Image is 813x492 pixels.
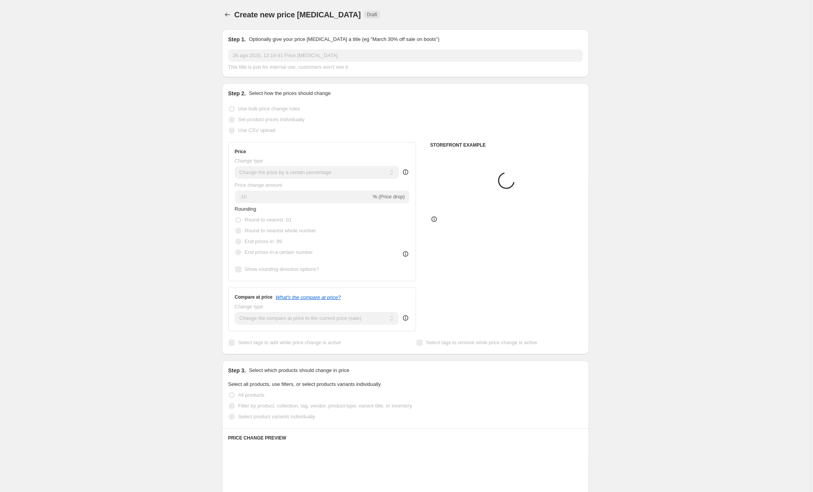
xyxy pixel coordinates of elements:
[402,314,409,322] div: help
[238,127,275,133] span: Use CSV upload
[238,392,265,398] span: All products
[238,117,305,122] span: Set product prices individually
[249,90,331,97] p: Select how the prices should change
[235,206,256,212] span: Rounding
[245,266,319,272] span: Show rounding direction options?
[228,435,583,441] h6: PRICE CHANGE PREVIEW
[276,294,341,300] button: What's the compare at price?
[235,294,273,300] h3: Compare at price
[249,36,439,43] p: Optionally give your price [MEDICAL_DATA] a title (eg "March 30% off sale on boots")
[367,12,377,18] span: Draft
[228,90,246,97] h2: Step 2.
[234,10,361,19] span: Create new price [MEDICAL_DATA]
[228,381,381,387] span: Select all products, use filters, or select products variants individually
[249,367,349,374] p: Select which products should change in price
[228,64,348,70] span: This title is just for internal use, customers won't see it
[235,191,371,203] input: -15
[238,403,412,409] span: Filter by product, collection, tag, vendor, product type, variant title, or inventory
[238,414,315,419] span: Select product variants individually
[238,106,300,112] span: Use bulk price change rules
[245,238,282,244] span: End prices in .99
[222,9,233,20] button: Price change jobs
[235,304,263,309] span: Change type
[228,36,246,43] h2: Step 1.
[228,49,583,62] input: 30% off holiday sale
[235,149,246,155] h3: Price
[238,340,341,345] span: Select tags to add while price change is active
[235,182,282,188] span: Price change amount
[228,367,246,374] h2: Step 3.
[430,142,583,148] h6: STOREFRONT EXAMPLE
[402,168,409,176] div: help
[235,158,263,164] span: Change type
[245,249,313,255] span: End prices in a certain number
[373,194,405,200] span: % (Price drop)
[245,228,316,233] span: Round to nearest whole number
[426,340,537,345] span: Select tags to remove while price change is active
[245,217,292,223] span: Round to nearest .01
